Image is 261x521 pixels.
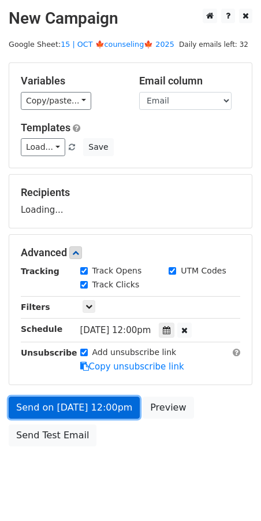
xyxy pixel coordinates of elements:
small: Google Sheet: [9,40,174,49]
a: Send on [DATE] 12:00pm [9,397,140,419]
label: Track Opens [92,265,142,277]
a: Load... [21,138,65,156]
a: Copy unsubscribe link [80,361,184,372]
iframe: Chat Widget [203,465,261,521]
strong: Schedule [21,324,62,334]
a: Send Test Email [9,424,96,446]
h5: Email column [139,75,240,87]
span: [DATE] 12:00pm [80,325,151,335]
a: Copy/paste... [21,92,91,110]
a: Templates [21,121,70,134]
label: UTM Codes [181,265,226,277]
label: Track Clicks [92,279,140,291]
button: Save [83,138,113,156]
a: 15 | OCT 🍁counseling🍁 2025 [61,40,174,49]
h5: Recipients [21,186,240,199]
h2: New Campaign [9,9,252,28]
a: Preview [143,397,193,419]
div: Loading... [21,186,240,216]
h5: Variables [21,75,122,87]
strong: Filters [21,302,50,312]
label: Add unsubscribe link [92,346,177,359]
strong: Unsubscribe [21,348,77,357]
a: Daily emails left: 32 [175,40,252,49]
h5: Advanced [21,246,240,259]
strong: Tracking [21,267,59,276]
span: Daily emails left: 32 [175,38,252,51]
